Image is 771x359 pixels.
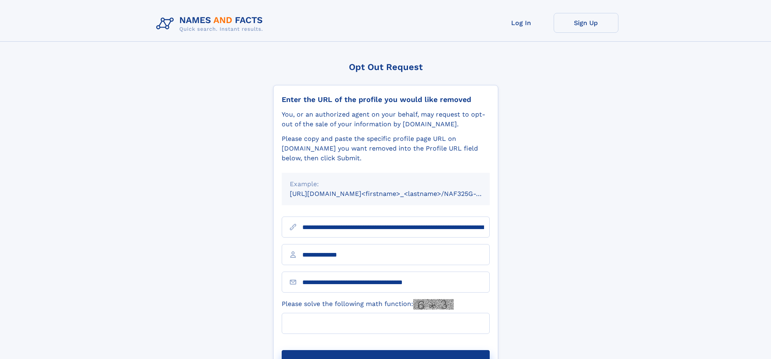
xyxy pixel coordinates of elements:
[290,190,505,198] small: [URL][DOMAIN_NAME]<firstname>_<lastname>/NAF325G-xxxxxxxx
[290,179,482,189] div: Example:
[282,299,454,310] label: Please solve the following math function:
[273,62,498,72] div: Opt Out Request
[282,110,490,129] div: You, or an authorized agent on your behalf, may request to opt-out of the sale of your informatio...
[282,95,490,104] div: Enter the URL of the profile you would like removed
[153,13,270,35] img: Logo Names and Facts
[282,134,490,163] div: Please copy and paste the specific profile page URL on [DOMAIN_NAME] you want removed into the Pr...
[554,13,618,33] a: Sign Up
[489,13,554,33] a: Log In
